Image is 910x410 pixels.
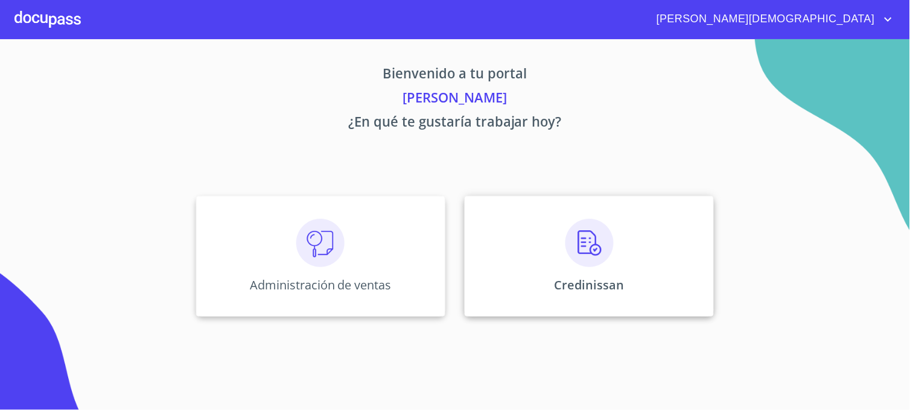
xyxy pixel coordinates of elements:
[647,10,881,29] span: [PERSON_NAME][DEMOGRAPHIC_DATA]
[83,112,827,136] p: ¿En qué te gustaría trabajar hoy?
[296,219,345,267] img: consulta.png
[83,63,827,87] p: Bienvenido a tu portal
[250,277,392,293] p: Administración de ventas
[83,87,827,112] p: [PERSON_NAME]
[565,219,614,267] img: verificacion.png
[555,277,625,293] p: Credinissan
[647,10,896,29] button: account of current user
